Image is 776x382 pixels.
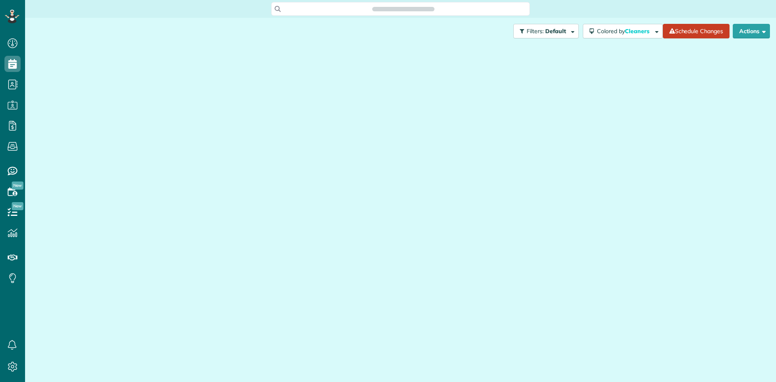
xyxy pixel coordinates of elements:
[597,27,652,35] span: Colored by
[12,202,23,210] span: New
[527,27,544,35] span: Filters:
[380,5,426,13] span: Search ZenMaid…
[12,182,23,190] span: New
[625,27,651,35] span: Cleaners
[733,24,770,38] button: Actions
[513,24,579,38] button: Filters: Default
[545,27,567,35] span: Default
[583,24,663,38] button: Colored byCleaners
[509,24,579,38] a: Filters: Default
[663,24,730,38] a: Schedule Changes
